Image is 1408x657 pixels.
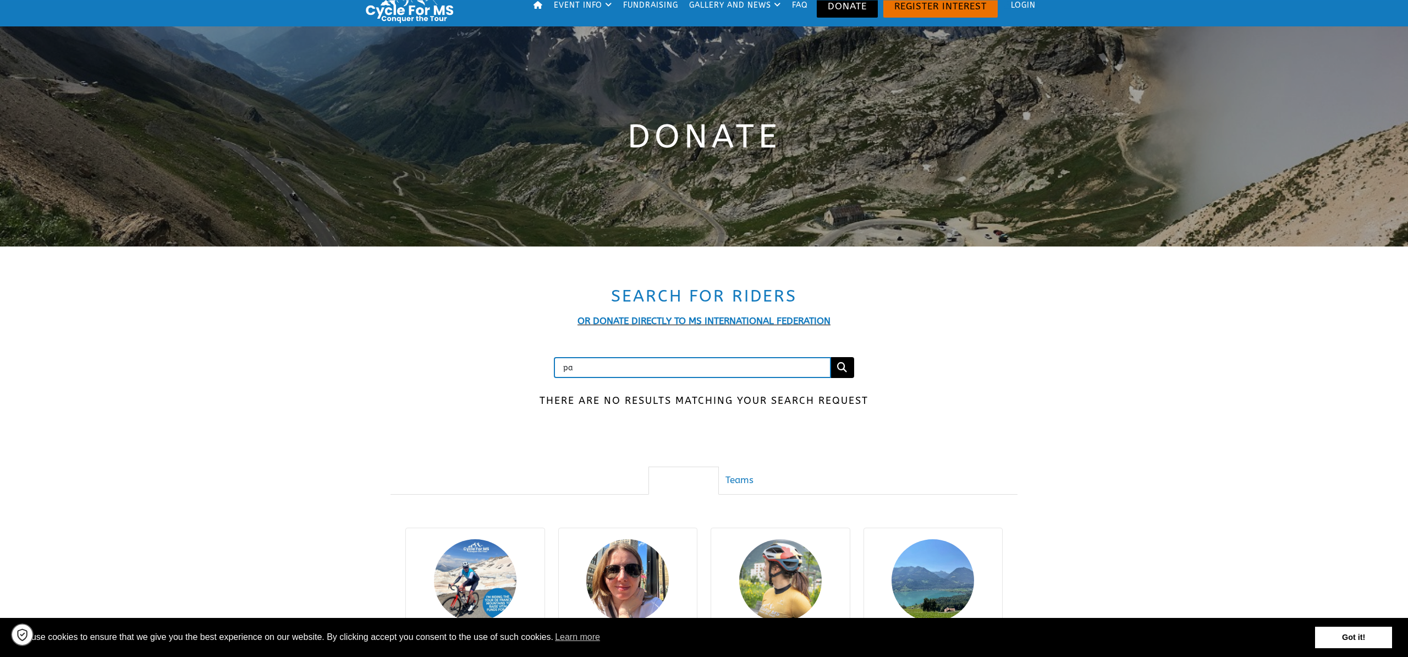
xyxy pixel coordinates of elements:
[391,384,1018,407] h4: There are no results matching your search request
[391,285,1018,307] h2: Search for Riders
[577,315,831,326] a: OR DONATE DIRECTLY TO MS INTERNATIONAL FEDERATION
[553,629,602,645] a: learn more about cookies
[11,623,34,646] a: Cookie settings
[649,467,718,495] a: Individuals
[1315,627,1392,649] a: dismiss cookie message
[714,467,765,494] a: Teams
[16,629,1315,645] span: We use cookies to ensure that we give you the best experience on our website. By clicking accept ...
[554,357,831,378] input: Search for a fundraiser
[628,117,781,156] span: Donate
